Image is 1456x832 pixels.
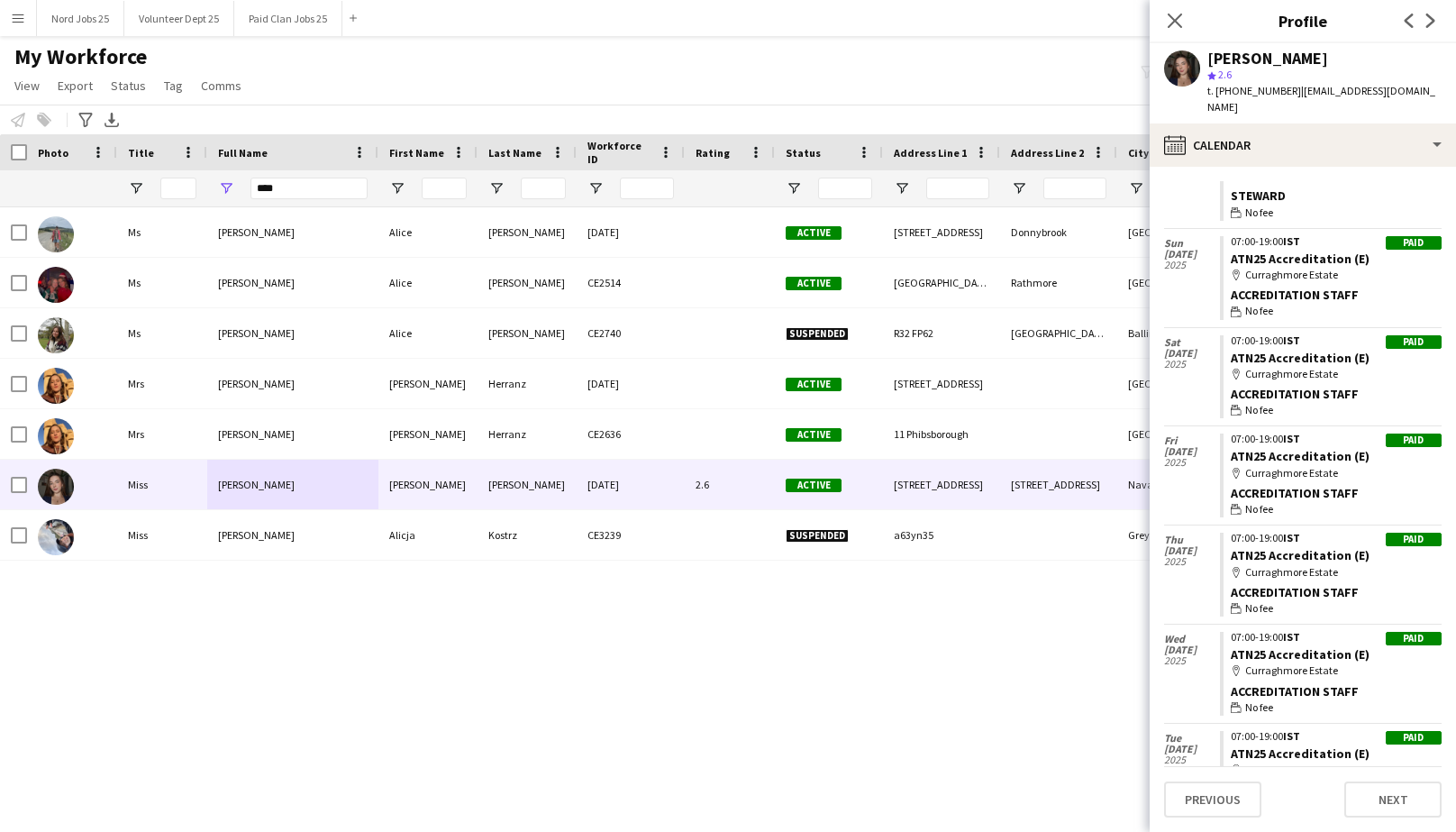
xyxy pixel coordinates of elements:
div: [DATE] [577,460,685,509]
button: Open Filter Menu [894,180,910,197]
div: CE2636 [577,409,685,459]
div: R32 FP62 [883,308,1000,358]
app-action-btn: Export XLSX [101,109,123,131]
div: Paid [1386,632,1442,645]
span: [PERSON_NAME] [218,326,295,340]
a: ATN25 Accreditation (E) [1231,251,1370,267]
span: 2.6 [1218,68,1232,81]
span: Active [786,226,842,240]
input: Title Filter Input [160,178,196,199]
span: No fee [1245,699,1273,716]
div: [PERSON_NAME] [1207,50,1328,67]
button: Open Filter Menu [1011,180,1027,197]
span: IST [1283,630,1300,644]
div: Accreditation Staff [1231,386,1442,402]
span: [DATE] [1164,545,1220,556]
span: Thu [1164,535,1220,545]
div: Accreditation Staff [1231,683,1442,699]
span: [DATE] [1164,249,1220,260]
span: t. [PHONE_NUMBER] [1207,84,1301,97]
div: [STREET_ADDRESS] [883,359,1000,408]
span: No fee [1245,402,1273,418]
span: Active [786,378,842,391]
div: Donnybrook [1000,207,1117,257]
div: Curraghmore Estate [1231,267,1442,283]
span: No fee [1245,205,1273,221]
div: Ballinakill [1117,308,1225,358]
h3: Profile [1150,9,1456,32]
img: Alice Kennelly [38,216,74,252]
span: Last Name [488,146,541,160]
div: CE3239 [577,510,685,560]
span: Suspended [786,529,849,543]
div: [PERSON_NAME] [478,460,577,509]
div: [DATE] [577,359,685,408]
div: a63yn35 [883,510,1000,560]
button: Open Filter Menu [1128,180,1144,197]
div: [STREET_ADDRESS] [883,460,1000,509]
div: Curraghmore Estate [1231,465,1442,481]
div: [STREET_ADDRESS] [1000,460,1117,509]
span: [DATE] [1164,645,1220,655]
span: [DATE] [1164,446,1220,457]
div: [GEOGRAPHIC_DATA] [1117,207,1225,257]
span: Active [786,479,842,492]
button: Open Filter Menu [218,180,234,197]
span: 2025 [1164,754,1220,765]
div: Ms [117,207,207,257]
div: CE2740 [577,308,685,358]
a: ATN25 Accreditation (E) [1231,646,1370,663]
div: Miss [117,460,207,509]
input: First Name Filter Input [422,178,467,199]
input: Address Line 2 Filter Input [1043,178,1106,199]
div: Paid [1386,533,1442,546]
span: Wed [1164,634,1220,645]
div: Navan [1117,460,1225,509]
span: Title [128,146,154,160]
div: Mrs [117,409,207,459]
img: Alicia Herranz [38,368,74,404]
div: Kostrz [478,510,577,560]
div: Curraghmore Estate [1231,564,1442,581]
div: 07:00-19:00 [1231,632,1442,643]
div: Accreditation Staff [1231,584,1442,600]
span: Active [786,428,842,442]
span: IST [1283,234,1300,248]
div: 07:00-19:00 [1231,335,1442,346]
div: [PERSON_NAME] [478,258,577,307]
div: Greystones [1117,510,1225,560]
div: Paid [1386,335,1442,349]
span: Full Name [218,146,268,160]
div: Herranz [478,359,577,408]
span: 2025 [1164,556,1220,567]
span: First Name [389,146,444,160]
span: 2025 [1164,359,1220,370]
button: Next [1344,782,1442,818]
div: 07:00-19:00 [1231,731,1442,742]
a: Status [104,74,153,97]
span: No fee [1245,600,1273,617]
div: Accreditation Staff [1231,485,1442,501]
span: Workforce ID [587,139,652,166]
span: IST [1283,531,1300,544]
div: [DATE] [577,207,685,257]
button: Open Filter Menu [389,180,405,197]
input: Full Name Filter Input [250,178,368,199]
div: 11 Phibsborough [883,409,1000,459]
div: 07:00-19:00 [1231,236,1442,247]
div: Ms [117,258,207,307]
span: [PERSON_NAME] [218,427,295,441]
button: Open Filter Menu [587,180,604,197]
div: CE2514 [577,258,685,307]
span: No fee [1245,501,1273,517]
div: Alice [378,308,478,358]
input: Last Name Filter Input [521,178,566,199]
div: [GEOGRAPHIC_DATA] [1117,258,1225,307]
div: [GEOGRAPHIC_DATA] [1117,409,1225,459]
img: Alicia Herranz [38,418,74,454]
span: 2025 [1164,655,1220,666]
img: Alicia Kavanagh [38,469,74,505]
div: 2.6 [685,460,775,509]
div: Alicja [378,510,478,560]
button: Open Filter Menu [488,180,505,197]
